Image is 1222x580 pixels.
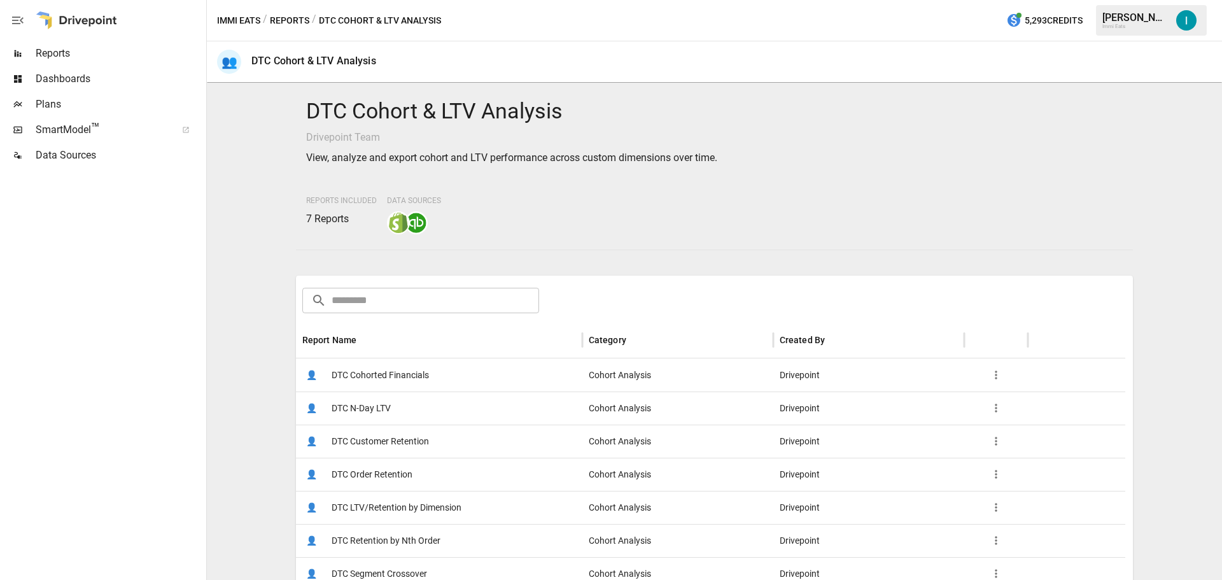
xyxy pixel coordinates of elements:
[306,196,377,205] span: Reports Included
[582,425,773,458] div: Cohort Analysis
[332,425,429,458] span: DTC Customer Retention
[306,211,377,227] p: 7 Reports
[302,365,321,385] span: 👤
[217,13,260,29] button: Immi Eats
[312,13,316,29] div: /
[332,392,391,425] span: DTC N-Day LTV
[36,97,204,112] span: Plans
[1025,13,1083,29] span: 5,293 Credits
[332,492,461,524] span: DTC LTV/Retention by Dimension
[1169,3,1204,38] button: Isabelle Poon
[387,196,441,205] span: Data Sources
[332,458,412,491] span: DTC Order Retention
[1102,24,1169,29] div: Immi Eats
[217,50,241,74] div: 👥
[332,525,440,557] span: DTC Retention by Nth Order
[302,531,321,550] span: 👤
[36,71,204,87] span: Dashboards
[388,213,409,233] img: shopify
[582,458,773,491] div: Cohort Analysis
[358,331,376,349] button: Sort
[773,358,964,392] div: Drivepoint
[1176,10,1197,31] img: Isabelle Poon
[773,524,964,557] div: Drivepoint
[302,335,357,345] div: Report Name
[251,55,376,67] div: DTC Cohort & LTV Analysis
[582,392,773,425] div: Cohort Analysis
[302,465,321,484] span: 👤
[302,498,321,517] span: 👤
[332,359,429,392] span: DTC Cohorted Financials
[302,399,321,418] span: 👤
[773,392,964,425] div: Drivepoint
[306,150,1123,166] p: View, analyze and export cohort and LTV performance across custom dimensions over time.
[773,458,964,491] div: Drivepoint
[582,491,773,524] div: Cohort Analysis
[36,122,168,138] span: SmartModel
[582,524,773,557] div: Cohort Analysis
[589,335,626,345] div: Category
[582,358,773,392] div: Cohort Analysis
[628,331,645,349] button: Sort
[780,335,825,345] div: Created By
[773,425,964,458] div: Drivepoint
[1102,11,1169,24] div: [PERSON_NAME]
[302,432,321,451] span: 👤
[36,46,204,61] span: Reports
[406,213,426,233] img: quickbooks
[773,491,964,524] div: Drivepoint
[306,130,1123,145] p: Drivepoint Team
[306,98,1123,125] h4: DTC Cohort & LTV Analysis
[270,13,309,29] button: Reports
[263,13,267,29] div: /
[36,148,204,163] span: Data Sources
[826,331,844,349] button: Sort
[1001,9,1088,32] button: 5,293Credits
[91,120,100,136] span: ™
